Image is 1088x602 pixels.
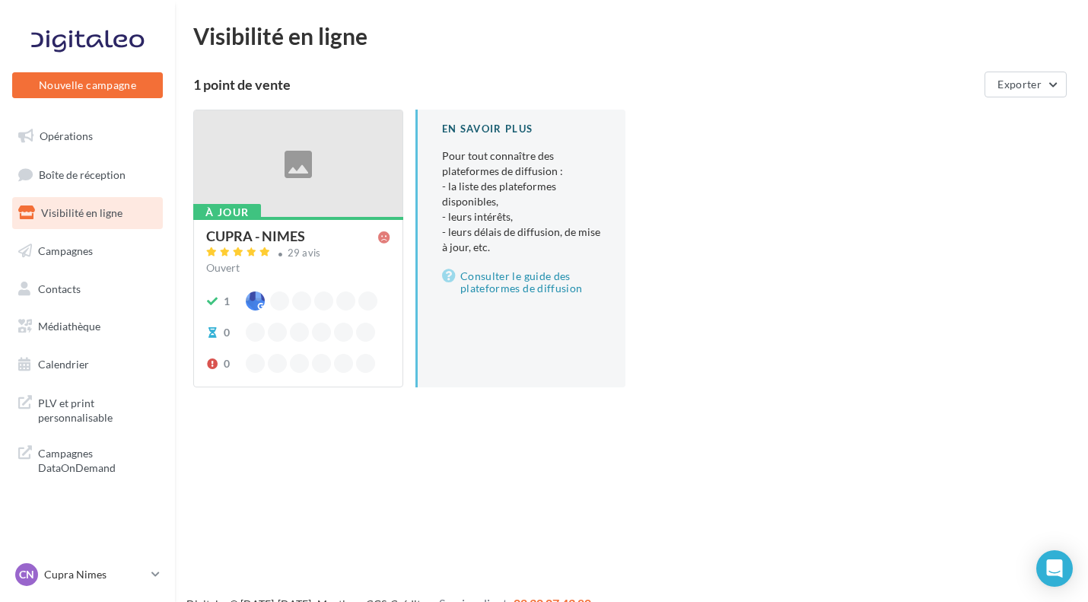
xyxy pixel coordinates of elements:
span: Contacts [38,282,81,295]
li: - la liste des plateformes disponibles, [442,179,601,209]
a: Campagnes [9,235,166,267]
a: Médiathèque [9,311,166,342]
span: Opérations [40,129,93,142]
a: Campagnes DataOnDemand [9,437,166,482]
a: Opérations [9,120,166,152]
div: 0 [224,356,230,371]
a: Boîte de réception [9,158,166,191]
div: CUPRA - NIMES [206,229,305,243]
a: Contacts [9,273,166,305]
span: Campagnes DataOnDemand [38,443,157,476]
span: Ouvert [206,261,240,274]
div: 29 avis [288,248,321,258]
div: En savoir plus [442,122,601,136]
a: CN Cupra Nimes [12,560,163,589]
div: À jour [193,204,261,221]
a: Visibilité en ligne [9,197,166,229]
p: Pour tout connaître des plateformes de diffusion : [442,148,601,255]
span: Médiathèque [38,320,100,333]
div: Visibilité en ligne [193,24,1070,47]
div: 0 [224,325,230,340]
span: Visibilité en ligne [41,206,122,219]
li: - leurs délais de diffusion, de mise à jour, etc. [442,225,601,255]
p: Cupra Nimes [44,567,145,582]
a: Calendrier [9,349,166,381]
button: Nouvelle campagne [12,72,163,98]
span: Exporter [997,78,1042,91]
a: 29 avis [206,245,390,263]
li: - leurs intérêts, [442,209,601,225]
button: Exporter [985,72,1067,97]
div: 1 [224,294,230,309]
a: PLV et print personnalisable [9,387,166,432]
div: 1 point de vente [193,78,978,91]
span: Boîte de réception [39,167,126,180]
span: Campagnes [38,244,93,257]
div: Open Intercom Messenger [1036,550,1073,587]
span: CN [19,567,34,582]
span: PLV et print personnalisable [38,393,157,425]
a: Consulter le guide des plateformes de diffusion [442,267,601,298]
span: Calendrier [38,358,89,371]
